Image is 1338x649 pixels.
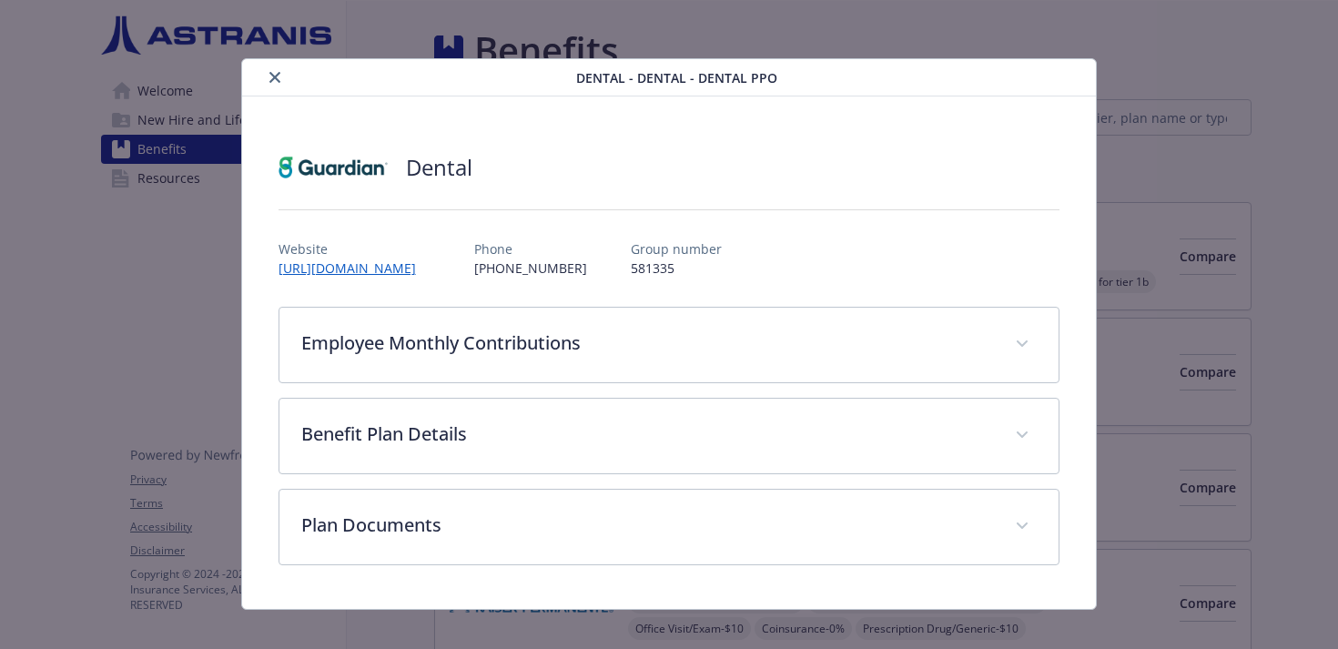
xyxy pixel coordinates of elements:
p: 581335 [631,259,722,278]
button: close [264,66,286,88]
p: Phone [474,239,587,259]
span: Dental - Dental - Dental PPO [576,68,777,87]
div: details for plan Dental - Dental - Dental PPO [134,58,1204,610]
div: Benefit Plan Details [279,399,1059,473]
p: Website [279,239,431,259]
p: Plan Documents [301,512,994,539]
img: Guardian [279,140,388,195]
div: Employee Monthly Contributions [279,308,1059,382]
p: [PHONE_NUMBER] [474,259,587,278]
a: [URL][DOMAIN_NAME] [279,259,431,277]
p: Employee Monthly Contributions [301,330,994,357]
h2: Dental [406,152,472,183]
p: Group number [631,239,722,259]
p: Benefit Plan Details [301,421,994,448]
div: Plan Documents [279,490,1059,564]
